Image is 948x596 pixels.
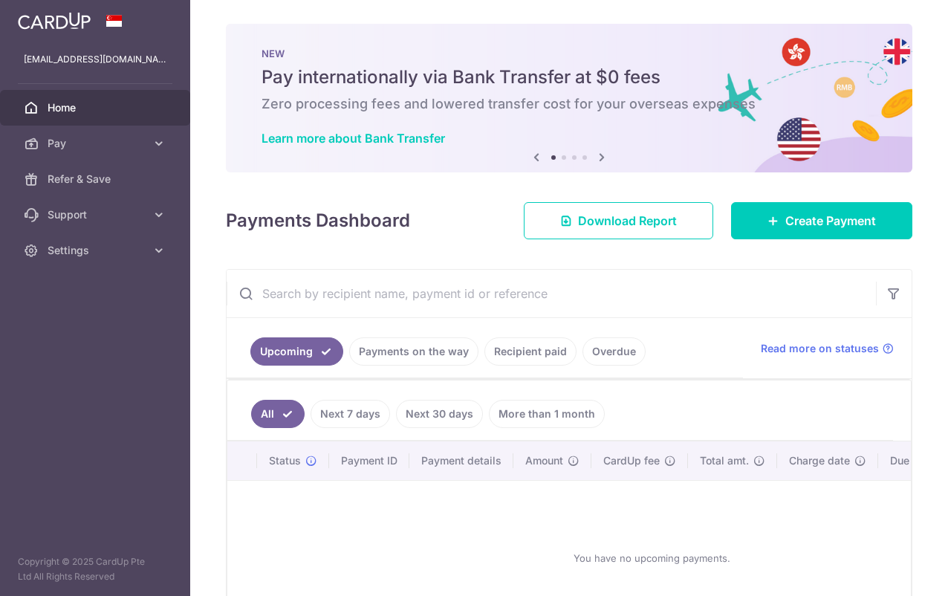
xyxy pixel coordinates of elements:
[24,52,166,67] p: [EMAIL_ADDRESS][DOMAIN_NAME]
[396,400,483,428] a: Next 30 days
[603,453,660,468] span: CardUp fee
[262,48,877,59] p: NEW
[226,24,912,172] img: Bank transfer banner
[262,131,445,146] a: Learn more about Bank Transfer
[251,400,305,428] a: All
[227,270,876,317] input: Search by recipient name, payment id or reference
[329,441,409,480] th: Payment ID
[250,337,343,366] a: Upcoming
[582,337,646,366] a: Overdue
[578,212,677,230] span: Download Report
[311,400,390,428] a: Next 7 days
[731,202,912,239] a: Create Payment
[226,207,410,234] h4: Payments Dashboard
[18,12,91,30] img: CardUp
[48,243,146,258] span: Settings
[409,441,513,480] th: Payment details
[484,337,577,366] a: Recipient paid
[262,65,877,89] h5: Pay internationally via Bank Transfer at $0 fees
[785,212,876,230] span: Create Payment
[48,207,146,222] span: Support
[890,453,935,468] span: Due date
[48,136,146,151] span: Pay
[262,95,877,113] h6: Zero processing fees and lowered transfer cost for your overseas expenses
[525,453,563,468] span: Amount
[48,100,146,115] span: Home
[700,453,749,468] span: Total amt.
[48,172,146,187] span: Refer & Save
[349,337,478,366] a: Payments on the way
[269,453,301,468] span: Status
[761,341,894,356] a: Read more on statuses
[789,453,850,468] span: Charge date
[524,202,713,239] a: Download Report
[489,400,605,428] a: More than 1 month
[761,341,879,356] span: Read more on statuses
